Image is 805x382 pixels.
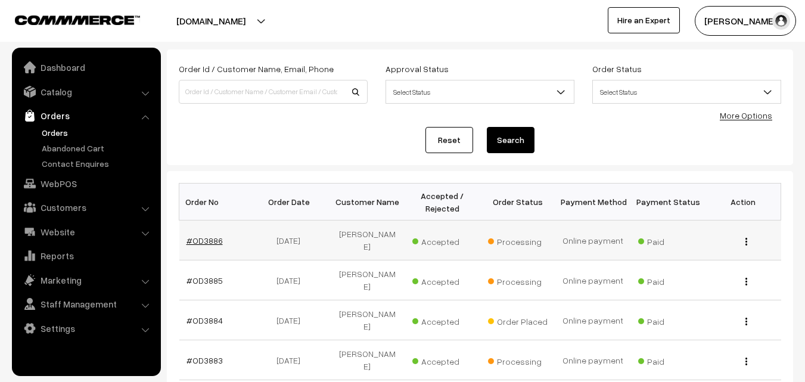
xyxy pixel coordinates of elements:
span: Accepted [412,272,472,288]
td: Online payment [555,340,630,380]
span: Paid [638,272,698,288]
th: Payment Method [555,184,630,220]
td: [PERSON_NAME] [330,220,405,260]
label: Order Status [592,63,642,75]
span: Accepted [412,352,472,368]
th: Accepted / Rejected [405,184,480,220]
a: #OD3883 [187,355,223,365]
img: user [772,12,790,30]
a: Staff Management [15,293,157,315]
span: Accepted [412,232,472,248]
a: More Options [720,110,772,120]
th: Action [705,184,781,220]
span: Paid [638,352,698,368]
img: Menu [745,238,747,246]
a: Reports [15,245,157,266]
a: Orders [15,105,157,126]
span: Processing [488,272,548,288]
td: Online payment [555,220,630,260]
a: WebPOS [15,173,157,194]
a: COMMMERCE [15,12,119,26]
th: Customer Name [330,184,405,220]
span: Order Placed [488,312,548,328]
img: COMMMERCE [15,15,140,24]
a: Settings [15,318,157,339]
td: [DATE] [254,340,330,380]
a: Customers [15,197,157,218]
img: Menu [745,318,747,325]
a: Catalog [15,81,157,103]
a: Website [15,221,157,243]
a: #OD3884 [187,315,223,325]
span: Select Status [593,82,781,103]
a: Orders [39,126,157,139]
a: Hire an Expert [608,7,680,33]
button: [PERSON_NAME] [695,6,796,36]
button: Search [487,127,534,153]
a: #OD3885 [187,275,223,285]
th: Order Date [254,184,330,220]
span: Select Status [592,80,781,104]
span: Paid [638,232,698,248]
span: Select Status [386,80,574,104]
span: Processing [488,352,548,368]
a: Reset [425,127,473,153]
button: [DOMAIN_NAME] [135,6,287,36]
span: Select Status [386,82,574,103]
span: Processing [488,232,548,248]
td: [PERSON_NAME] [330,340,405,380]
th: Payment Status [630,184,705,220]
td: [PERSON_NAME] [330,300,405,340]
th: Order Status [480,184,555,220]
a: #OD3886 [187,235,223,246]
img: Menu [745,358,747,365]
img: Menu [745,278,747,285]
td: Online payment [555,260,630,300]
a: Marketing [15,269,157,291]
a: Dashboard [15,57,157,78]
input: Order Id / Customer Name / Customer Email / Customer Phone [179,80,368,104]
label: Order Id / Customer Name, Email, Phone [179,63,334,75]
td: [DATE] [254,260,330,300]
th: Order No [179,184,254,220]
td: [DATE] [254,300,330,340]
label: Approval Status [386,63,449,75]
td: Online payment [555,300,630,340]
td: [PERSON_NAME] [330,260,405,300]
span: Accepted [412,312,472,328]
span: Paid [638,312,698,328]
td: [DATE] [254,220,330,260]
a: Contact Enquires [39,157,157,170]
a: Abandoned Cart [39,142,157,154]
